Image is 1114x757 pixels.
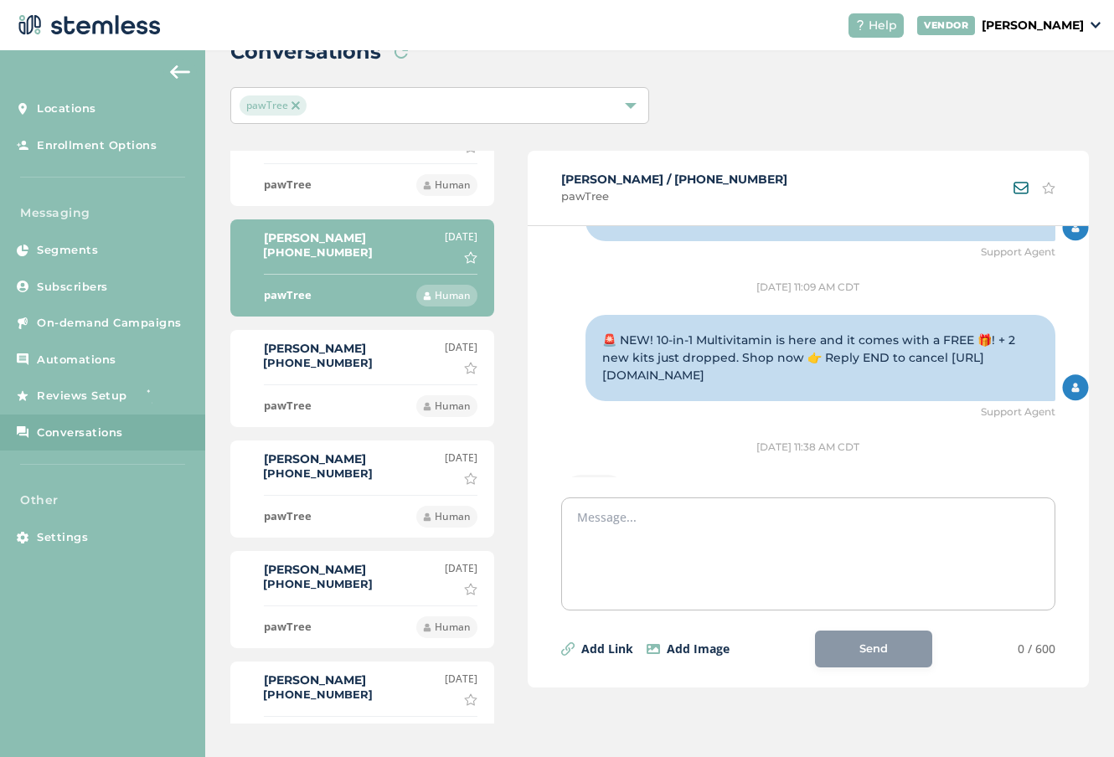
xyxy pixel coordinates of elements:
img: icon-link-1edcda58.svg [561,642,575,656]
span: Human [435,509,471,524]
span: Help [869,17,897,34]
label: Add Image [667,640,730,657]
label: [DATE] [445,451,477,466]
label: [DATE] [445,229,477,245]
span: On-demand Campaigns [37,315,182,332]
label: [PERSON_NAME] [264,674,373,686]
label: pawTree [264,398,312,415]
img: Agent Icon [1062,214,1089,241]
span: Human [435,399,471,414]
span: Conversations [37,425,123,441]
span: Settings [37,529,88,546]
span: Automations [37,352,116,368]
span: 0 / 600 [1018,640,1055,657]
img: icon-arrow-back-accent-c549486e.svg [170,65,190,79]
label: [PERSON_NAME] [264,453,373,465]
span: Human [435,288,471,303]
span: Human [435,620,471,635]
img: logo-dark-0685b13c.svg [13,8,161,42]
label: [DATE] [445,561,477,576]
label: pawTree [264,287,312,304]
label: [PHONE_NUMBER] [263,245,373,259]
h2: Conversations [230,37,381,67]
span: Segments [37,242,98,259]
label: [DATE] 11:38 AM CDT [756,440,859,455]
label: [PERSON_NAME] [264,232,373,244]
label: [PERSON_NAME] [264,564,373,575]
span: Support Agent [981,245,1055,260]
p: [PERSON_NAME] [982,17,1084,34]
label: [PHONE_NUMBER] [263,356,373,369]
img: icon-close-accent-8a337256.svg [291,101,300,110]
label: Add Link [581,640,633,657]
img: icon-help-white-03924b79.svg [855,20,865,30]
img: icon_down-arrow-small-66adaf34.svg [1091,22,1101,28]
img: icon-refresh-2c275ef6.svg [395,45,408,59]
label: [PHONE_NUMBER] [263,577,373,590]
span: Human [435,178,471,193]
label: pawTree [264,619,312,636]
iframe: Chat Widget [1030,677,1114,757]
span: pawTree [561,188,787,205]
label: [DATE] 11:09 AM CDT [756,280,859,295]
label: [PHONE_NUMBER] [263,687,373,701]
div: VENDOR [917,16,975,35]
img: icon-image-06eb6275.svg [647,644,660,654]
label: [PERSON_NAME] [264,342,373,354]
span: Enrollment Options [37,137,157,154]
label: pawTree [264,508,312,525]
img: Agent Icon [1062,374,1089,401]
span: pawTree [240,95,307,116]
span: 🚨 NEW! 10-in-1 Multivitamin is here and it comes with a FREE 🎁! + 2 new kits just dropped. Shop n... [602,332,1015,383]
span: Reviews Setup [37,388,127,404]
span: Support Agent [981,404,1055,420]
label: pawTree [264,177,312,193]
div: [PERSON_NAME] / [PHONE_NUMBER] [561,171,787,205]
label: [DATE] [445,340,477,355]
span: Locations [37,100,96,117]
span: Subscribers [37,279,108,296]
label: [PHONE_NUMBER] [263,466,373,480]
img: glitter-stars-b7820f95.gif [140,379,173,413]
label: [DATE] [445,672,477,687]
